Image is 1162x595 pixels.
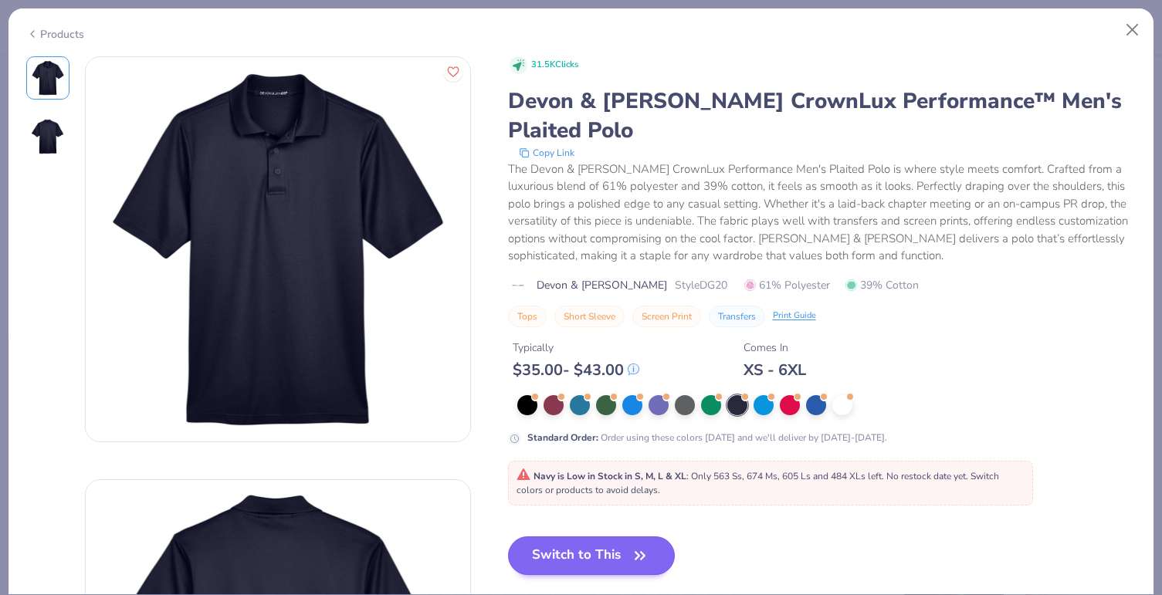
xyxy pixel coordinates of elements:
span: Style DG20 [675,277,727,293]
img: Back [29,118,66,155]
button: Tops [508,306,547,327]
img: Front [29,59,66,96]
button: Close [1118,15,1147,45]
span: Devon & [PERSON_NAME] [537,277,667,293]
span: 31.5K Clicks [531,59,578,72]
span: : Only 563 Ss, 674 Ms, 605 Ls and 484 XLs left. No restock date yet. Switch colors or products to... [517,470,999,496]
div: Print Guide [773,309,816,323]
img: Front [86,57,470,441]
div: The Devon & [PERSON_NAME] CrownLux Performance Men's Plaited Polo is where style meets comfort. C... [508,161,1137,265]
div: Devon & [PERSON_NAME] CrownLux Performance™ Men's Plaited Polo [508,86,1137,145]
div: Comes In [744,340,806,356]
div: Typically [513,340,639,356]
button: Switch to This [508,536,676,575]
strong: Standard Order : [527,431,598,444]
button: Transfers [709,306,765,327]
div: Order using these colors [DATE] and we'll deliver by [DATE]-[DATE]. [527,431,887,445]
button: Short Sleeve [554,306,625,327]
div: XS - 6XL [744,360,806,380]
button: Like [443,62,463,82]
button: Screen Print [632,306,701,327]
span: 61% Polyester [744,277,830,293]
div: Products [26,26,84,42]
button: copy to clipboard [514,145,579,161]
img: brand logo [508,279,529,292]
strong: Navy is Low in Stock in S, M, L & XL [534,470,686,482]
span: 39% Cotton [845,277,919,293]
div: $ 35.00 - $ 43.00 [513,360,639,380]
